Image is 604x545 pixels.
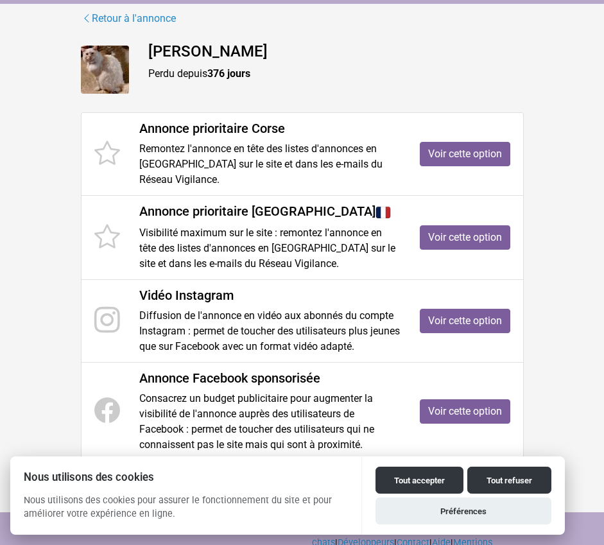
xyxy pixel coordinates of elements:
[10,471,361,483] h2: Nous utilisons des cookies
[139,288,401,303] h4: Vidéo Instagram
[420,309,510,333] a: Voir cette option
[148,66,524,82] p: Perdu depuis
[139,370,401,386] h4: Annonce Facebook sponsorisée
[420,225,510,250] a: Voir cette option
[375,467,463,494] button: Tout accepter
[420,142,510,166] a: Voir cette option
[10,494,361,531] p: Nous utilisons des cookies pour assurer le fonctionnement du site et pour améliorer votre expérie...
[375,497,551,524] button: Préférences
[148,42,524,61] h4: [PERSON_NAME]
[139,225,401,272] p: Visibilité maximum sur le site : remontez l'annonce en tête des listes d'annonces en [GEOGRAPHIC_...
[139,308,401,354] p: Diffusion de l'annonce en vidéo aux abonnés du compte Instagram : permet de toucher des utilisate...
[139,203,401,220] h4: Annonce prioritaire [GEOGRAPHIC_DATA]
[420,399,510,424] a: Voir cette option
[139,121,401,136] h4: Annonce prioritaire Corse
[375,205,391,220] img: France
[207,67,250,80] strong: 376 jours
[81,10,177,27] a: Retour à l'annonce
[467,467,551,494] button: Tout refuser
[139,391,401,453] p: Consacrez un budget publicitaire pour augmenter la visibilité de l'annonce auprès des utilisateur...
[139,141,401,187] p: Remontez l'annonce en tête des listes d'annonces en [GEOGRAPHIC_DATA] sur le site et dans les e-m...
